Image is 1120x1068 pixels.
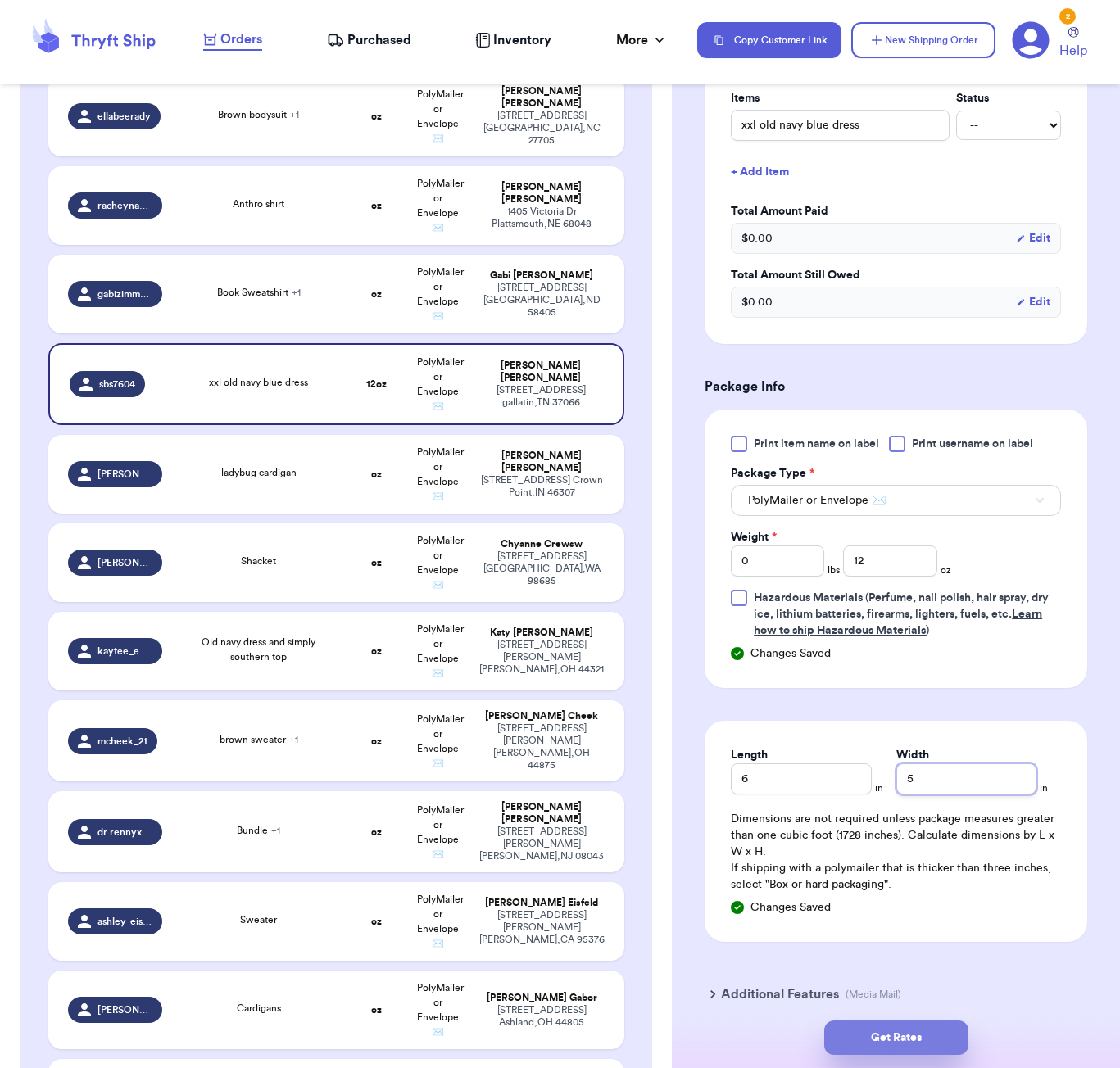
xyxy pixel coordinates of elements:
h3: Package Info [705,377,1087,396]
label: Total Amount Paid [731,203,1061,219]
strong: oz [371,469,382,479]
strong: oz [371,111,382,121]
span: Sweater [240,915,277,925]
span: Shacket [241,556,276,566]
div: 1405 Victoria Dr Plattsmouth , NE 68048 [479,206,605,230]
span: + 1 [271,826,280,835]
span: Inventory [493,30,551,50]
a: 2 [1012,21,1050,59]
span: Old navy dress and simply southern top [202,637,315,662]
span: dr.rennyxmandia [97,826,152,839]
span: Bundle [237,826,280,835]
label: Status [956,90,1061,106]
label: Total Amount Still Owed [731,267,1061,283]
div: [STREET_ADDRESS][PERSON_NAME] [PERSON_NAME] , OH 44321 [479,639,605,676]
div: [STREET_ADDRESS] gallatin , TN 37066 [479,384,603,409]
div: [STREET_ADDRESS] [GEOGRAPHIC_DATA] , NC 27705 [479,110,605,147]
div: [STREET_ADDRESS] Ashland , OH 44805 [479,1004,605,1029]
div: [STREET_ADDRESS] Crown Point , IN 46307 [479,474,605,499]
button: Edit [1016,294,1050,310]
span: gabizimmer8 [97,287,152,301]
span: Cardigans [237,1003,281,1013]
button: + Add Item [724,154,1068,190]
span: Changes Saved [750,899,831,916]
span: PolyMailer or Envelope ✉️ [748,492,886,509]
div: [STREET_ADDRESS] [GEOGRAPHIC_DATA] , WA 98685 [479,550,605,587]
div: [STREET_ADDRESS][PERSON_NAME] [PERSON_NAME] , NJ 08043 [479,826,605,862]
label: Length [731,747,768,763]
strong: oz [371,916,382,926]
span: (Perfume, nail polish, hair spray, dry ice, lithium batteries, firearms, lighters, fuels, etc. ) [754,592,1049,636]
p: If shipping with a polymailer that is thicker than three inches, select "Box or hard packaging". [731,860,1061,893]
span: Print username on label [912,436,1033,452]
span: brown sweater [220,735,298,744]
button: New Shipping Order [851,22,995,58]
span: xxl old navy blue dress [209,378,308,387]
div: 2 [1059,8,1076,25]
span: $ 0.00 [741,294,773,310]
div: Katy [PERSON_NAME] [479,627,605,639]
span: [PERSON_NAME].[PERSON_NAME].478 [97,1003,152,1016]
strong: oz [371,646,382,656]
strong: oz [371,827,382,837]
span: PolyMailer or Envelope ✉️ [417,624,464,678]
div: [STREET_ADDRESS][PERSON_NAME] [PERSON_NAME] , CA 95376 [479,909,605,946]
span: Anthro shirt [233,199,284,209]
span: Purchased [347,30,411,50]
div: [PERSON_NAME] [PERSON_NAME] [479,450,605,474]
div: [PERSON_NAME] [PERSON_NAME] [479,801,605,826]
span: + 1 [290,110,299,120]
span: in [1040,781,1048,794]
span: + 1 [292,287,301,297]
span: PolyMailer or Envelope ✉️ [417,983,464,1037]
button: Get Rates [824,1020,968,1055]
label: Weight [731,529,777,545]
span: in [875,781,883,794]
div: [PERSON_NAME] [PERSON_NAME] [479,181,605,206]
div: More [616,30,668,50]
span: oz [941,563,951,577]
div: [STREET_ADDRESS][PERSON_NAME] [PERSON_NAME] , OH 44875 [479,722,605,772]
span: PolyMailer or Envelope ✉️ [417,179,464,233]
span: ashley_eisfeld [97,915,152,928]
span: PolyMailer or Envelope ✉️ [417,714,464,768]
div: [PERSON_NAME] [PERSON_NAME] [479,360,603,384]
span: ladybug cardigan [221,468,297,477]
span: lbs [828,563,840,577]
span: Hazardous Materials [754,592,863,604]
a: Purchased [327,30,411,50]
span: PolyMailer or Envelope ✉️ [417,894,464,948]
span: kaytee_emm [97,645,152,658]
div: [PERSON_NAME] Cheek [479,710,605,722]
strong: 12 oz [366,379,387,389]
span: Orders [220,29,262,49]
span: racheynakes [97,199,152,212]
div: [PERSON_NAME] Eisfeld [479,897,605,909]
a: Inventory [475,30,551,50]
span: sbs7604 [99,378,135,391]
div: Gabi [PERSON_NAME] [479,269,605,282]
span: Book Sweatshirt [217,287,301,297]
label: Items [731,90,950,106]
strong: oz [371,736,382,746]
span: Print item name on label [754,436,879,452]
span: PolyMailer or Envelope ✉️ [417,89,464,143]
div: [STREET_ADDRESS] [GEOGRAPHIC_DATA] , ND 58405 [479,282,605,319]
strong: oz [371,1005,382,1015]
span: PolyMailer or Envelope ✉️ [417,267,464,321]
span: PolyMailer or Envelope ✉️ [417,536,464,590]
span: [PERSON_NAME].wilson18 [97,468,152,481]
button: PolyMailer or Envelope ✉️ [731,485,1061,516]
p: (Media Mail) [846,988,901,1001]
h3: Additional Features [721,984,839,1004]
a: Help [1059,27,1087,61]
strong: oz [371,289,382,299]
label: Package Type [731,465,814,482]
button: Edit [1016,230,1050,247]
div: [PERSON_NAME] Gabor [479,992,605,1004]
span: mcheek_21 [97,735,147,748]
strong: oz [371,558,382,568]
span: PolyMailer or Envelope ✉️ [417,805,464,859]
span: ellabeerady [97,110,151,123]
span: $ 0.00 [741,230,773,247]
